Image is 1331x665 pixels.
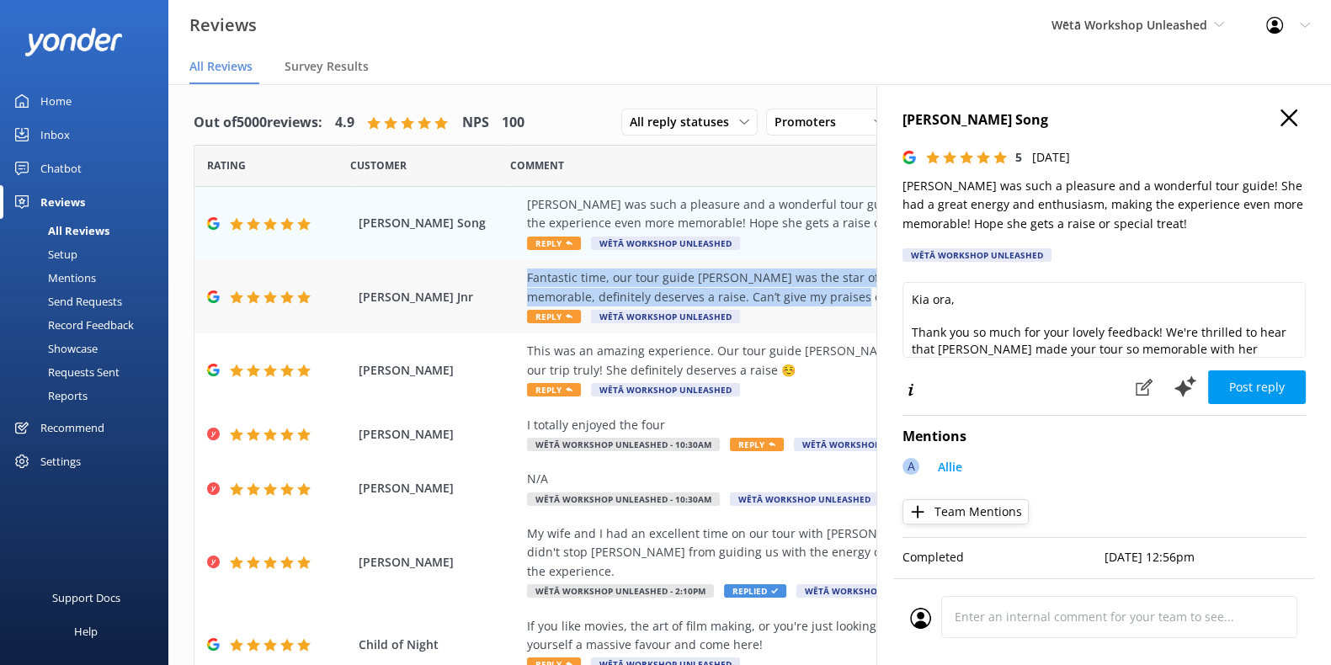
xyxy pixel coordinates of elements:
span: Reply [730,438,784,451]
span: Wētā Workshop Unleashed [591,383,740,396]
span: [PERSON_NAME] Jnr [359,288,519,306]
span: Wētā Workshop Unleashed [796,584,945,598]
h4: NPS [462,112,489,134]
span: 5 [1015,149,1022,165]
span: Survey Results [285,58,369,75]
div: Showcase [10,337,98,360]
a: Setup [10,242,168,266]
span: Wētā Workshop Unleashed [730,492,879,506]
div: Help [74,614,98,648]
h4: 4.9 [335,112,354,134]
div: I totally enjoyed the four [527,416,1191,434]
p: Completed [902,548,1105,567]
a: All Reviews [10,219,168,242]
p: [PERSON_NAME] was such a pleasure and a wonderful tour guide! She had a great energy and enthusia... [902,177,1306,233]
span: Reply [527,310,581,323]
span: Wētā Workshop Unleashed - 2:10pm [527,584,714,598]
a: Requests Sent [10,360,168,384]
div: Record Feedback [10,313,134,337]
div: Inbox [40,118,70,152]
button: Team Mentions [902,499,1029,524]
div: Settings [40,444,81,478]
span: [PERSON_NAME] Song [359,214,519,232]
span: Wētā Workshop Unleashed [794,438,943,451]
span: [PERSON_NAME] [359,479,519,497]
span: All Reviews [189,58,253,75]
div: My wife and I had an excellent time on our tour with [PERSON_NAME]. We were the only ones of the ... [527,524,1191,581]
a: Send Requests [10,290,168,313]
a: Mentions [10,266,168,290]
div: Setup [10,242,77,266]
div: Recommend [40,411,104,444]
span: Reply [527,383,581,396]
span: Date [207,157,246,173]
div: Send Requests [10,290,122,313]
span: Wētā Workshop Unleashed - 10:30am [527,492,720,506]
button: Post reply [1208,370,1306,404]
span: [PERSON_NAME] [359,425,519,444]
p: Allie [938,458,962,476]
a: Reports [10,384,168,407]
h4: [PERSON_NAME] Song [902,109,1306,131]
h4: Out of 5000 reviews: [194,112,322,134]
div: Mentions [10,266,96,290]
a: Record Feedback [10,313,168,337]
div: Chatbot [40,152,82,185]
div: Home [40,84,72,118]
h4: 100 [502,112,524,134]
p: [DATE] [1032,148,1070,167]
div: Reviews [40,185,85,219]
span: Wētā Workshop Unleashed [591,310,740,323]
p: [DATE] 12:56pm [1105,548,1307,567]
span: All reply statuses [630,113,739,131]
div: [PERSON_NAME] was such a pleasure and a wonderful tour guide! She had a great energy and enthusia... [527,195,1191,233]
h4: Mentions [902,426,1306,448]
div: Wētā Workshop Unleashed [902,248,1051,262]
span: Promoters [775,113,846,131]
span: Wētā Workshop Unleashed [1051,17,1207,33]
a: Showcase [10,337,168,360]
span: Date [350,157,407,173]
div: This was an amazing experience. Our tour guide [PERSON_NAME] was incredible and super engaging . ... [527,342,1191,380]
div: Support Docs [52,581,120,614]
div: Requests Sent [10,360,120,384]
span: [PERSON_NAME] [359,553,519,572]
span: Wētā Workshop Unleashed - 10:30am [527,438,720,451]
div: N/A [527,470,1191,488]
div: If you like movies, the art of film making, or you're just looking for something to do in [GEOGRA... [527,617,1191,655]
div: Fantastic time, our tour guide [PERSON_NAME] was the star of the show. She made the experience so... [527,269,1191,306]
span: Child of Night [359,636,519,654]
div: Reports [10,384,88,407]
span: Wētā Workshop Unleashed [591,237,740,250]
span: Replied [724,584,786,598]
img: user_profile.svg [910,608,931,629]
span: [PERSON_NAME] [359,361,519,380]
img: yonder-white-logo.png [25,28,122,56]
textarea: Kia ora, Thank you so much for your lovely feedback! We're thrilled to hear that [PERSON_NAME] ma... [902,282,1306,358]
button: Close [1280,109,1297,128]
div: A [902,458,919,475]
div: All Reviews [10,219,109,242]
span: Reply [527,237,581,250]
span: Question [510,157,564,173]
h3: Reviews [189,12,257,39]
a: Allie [929,458,962,481]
